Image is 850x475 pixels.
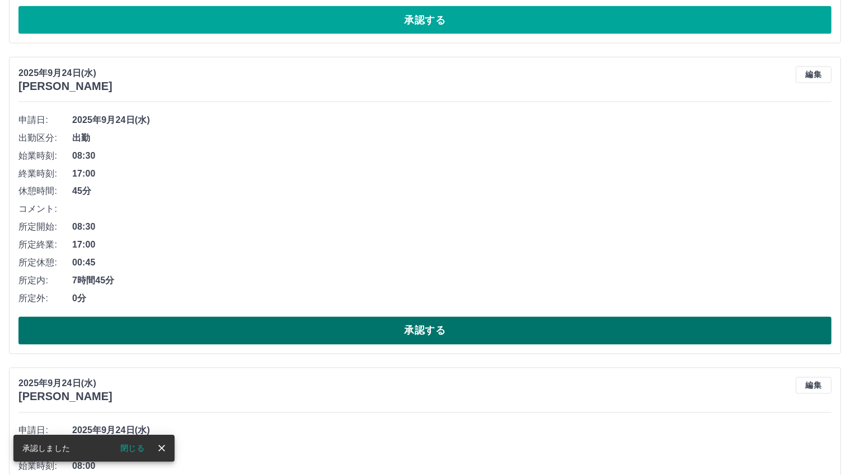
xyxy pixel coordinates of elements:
[22,438,70,458] div: 承認しました
[72,113,832,127] span: 2025年9月24日(水)
[796,377,832,394] button: 編集
[111,440,153,457] button: 閉じる
[18,424,72,438] span: 申請日:
[72,442,832,455] span: 出勤
[72,131,832,145] span: 出勤
[18,256,72,270] span: 所定休憩:
[18,274,72,288] span: 所定内:
[18,239,72,252] span: 所定終業:
[18,221,72,234] span: 所定開始:
[18,203,72,216] span: コメント:
[18,113,72,127] span: 申請日:
[796,66,832,83] button: 編集
[18,167,72,180] span: 終業時刻:
[18,377,112,391] p: 2025年9月24日(水)
[18,292,72,306] span: 所定外:
[72,424,832,438] span: 2025年9月24日(水)
[72,292,832,306] span: 0分
[18,149,72,163] span: 始業時刻:
[153,440,170,457] button: close
[18,131,72,145] span: 出勤区分:
[72,460,832,473] span: 08:00
[72,185,832,198] span: 45分
[18,6,832,34] button: 承認する
[72,221,832,234] span: 08:30
[72,167,832,180] span: 17:00
[18,460,72,473] span: 始業時刻:
[72,239,832,252] span: 17:00
[72,274,832,288] span: 7時間45分
[18,66,112,80] p: 2025年9月24日(水)
[18,80,112,93] h3: [PERSON_NAME]
[18,391,112,403] h3: [PERSON_NAME]
[18,317,832,345] button: 承認する
[18,185,72,198] span: 休憩時間:
[72,149,832,163] span: 08:30
[72,256,832,270] span: 00:45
